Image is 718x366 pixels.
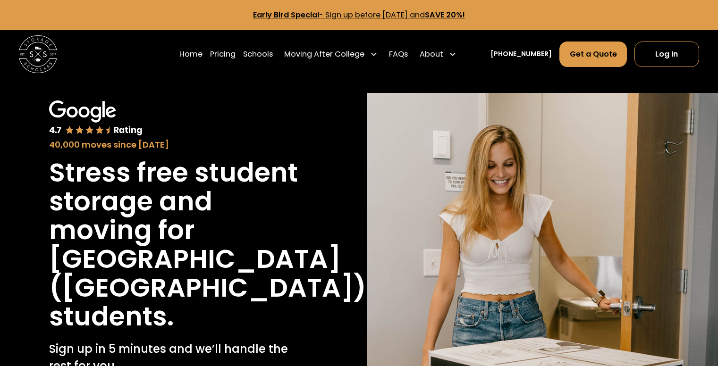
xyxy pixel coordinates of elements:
[490,49,552,59] a: [PHONE_NUMBER]
[420,49,443,60] div: About
[253,9,465,20] a: Early Bird Special- Sign up before [DATE] andSAVE 20%!
[634,42,699,67] a: Log In
[253,9,319,20] strong: Early Bird Special
[179,41,203,67] a: Home
[49,100,142,136] img: Google 4.7 star rating
[49,245,366,302] h1: [GEOGRAPHIC_DATA] ([GEOGRAPHIC_DATA])
[49,138,302,151] div: 40,000 moves since [DATE]
[243,41,273,67] a: Schools
[284,49,364,60] div: Moving After College
[389,41,408,67] a: FAQs
[49,158,302,245] h1: Stress free student storage and moving for
[19,35,57,74] img: Storage Scholars main logo
[425,9,465,20] strong: SAVE 20%!
[49,302,174,331] h1: students.
[210,41,236,67] a: Pricing
[559,42,626,67] a: Get a Quote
